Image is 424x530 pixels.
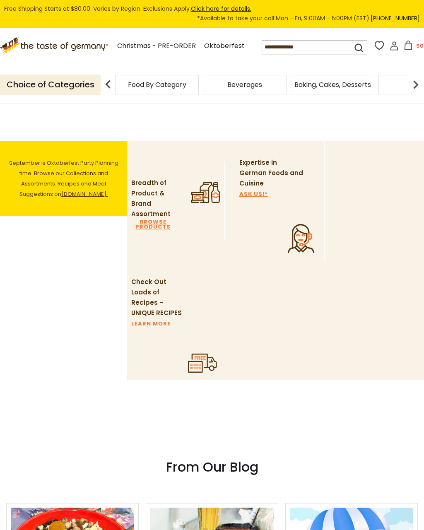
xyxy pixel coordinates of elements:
a: Christmas - PRE-ORDER [117,41,196,52]
div: Free Shipping Starts at $80.00. Varies by Region. Exclusions Apply. [4,4,420,24]
a: [PHONE_NUMBER] [371,14,420,22]
a: Beverages [227,82,262,88]
a: Oktoberfest [204,41,245,52]
a: ASK US!* [239,192,268,197]
a: Click here for details. [191,5,251,13]
img: next arrow [407,76,424,93]
a: Food By Category [128,82,186,88]
p: Check Out Loads of Recipes – UNIQUE RECIPES [131,277,187,318]
p: Expertise in German Foods and Cuisine [239,158,304,189]
a: LEARN MORE [131,321,171,326]
h3: From Our Blog [6,459,418,475]
p: Breadth of Product & Brand Assortment [131,178,175,219]
span: *Available to take your call Mon - Fri, 9:00AM - 5:00PM (EST). [197,14,420,23]
img: previous arrow [100,76,116,93]
a: Baking, Cakes, Desserts [294,82,371,88]
a: BROWSE PRODUCTS [131,219,175,229]
a: [DOMAIN_NAME]. [61,190,108,198]
span: September is Oktoberfest Party Planning time. Browse our Collections and Assortments. Recipes and... [9,159,118,198]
